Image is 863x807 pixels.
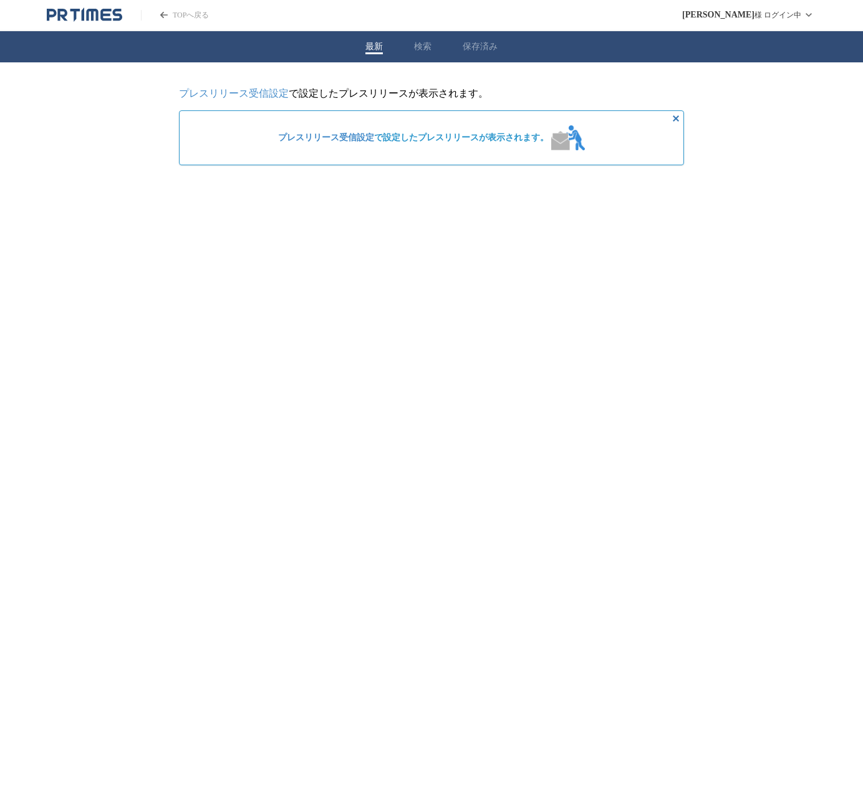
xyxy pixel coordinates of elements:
[668,111,683,126] button: 非表示にする
[463,41,498,52] button: 保存済み
[682,10,755,20] span: [PERSON_NAME]
[141,10,209,21] a: PR TIMESのトップページはこちら
[278,133,374,142] a: プレスリリース受信設定
[179,87,684,100] p: で設定したプレスリリースが表示されます。
[414,41,432,52] button: 検索
[278,132,549,143] span: で設定したプレスリリースが表示されます。
[365,41,383,52] button: 最新
[179,88,289,99] a: プレスリリース受信設定
[47,7,122,22] a: PR TIMESのトップページはこちら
